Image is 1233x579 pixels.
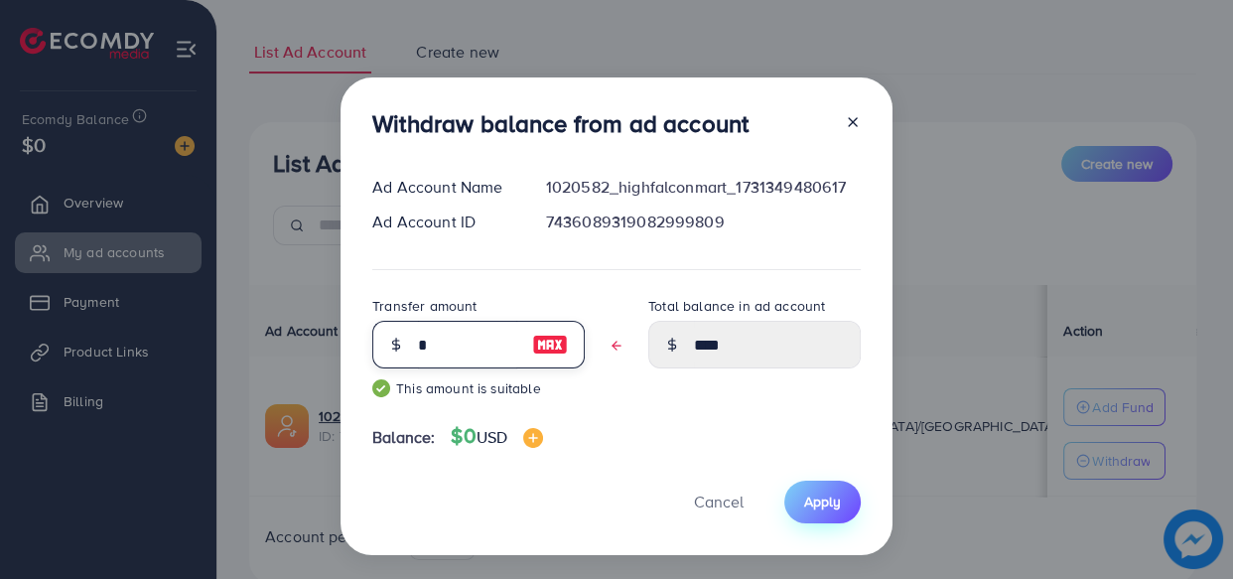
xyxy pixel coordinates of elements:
img: image [532,333,568,357]
label: Transfer amount [372,296,477,316]
h4: $0 [451,424,543,449]
button: Apply [784,481,861,523]
img: guide [372,379,390,397]
h3: Withdraw balance from ad account [372,109,749,138]
div: 1020582_highfalconmart_1731349480617 [530,176,877,199]
span: Apply [804,492,841,511]
span: USD [477,426,507,448]
div: 7436089319082999809 [530,211,877,233]
span: Cancel [694,491,744,512]
small: This amount is suitable [372,378,585,398]
label: Total balance in ad account [648,296,825,316]
img: image [523,428,543,448]
div: Ad Account ID [356,211,530,233]
div: Ad Account Name [356,176,530,199]
span: Balance: [372,426,435,449]
button: Cancel [669,481,768,523]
